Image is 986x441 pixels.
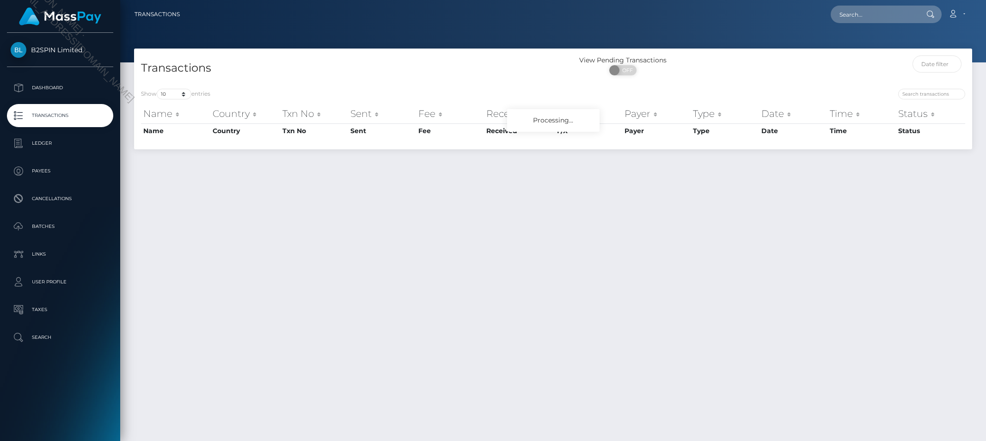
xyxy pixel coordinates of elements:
p: User Profile [11,275,110,289]
input: Search... [831,6,918,23]
th: Payer [622,123,691,138]
th: Time [827,123,896,138]
a: Ledger [7,132,113,155]
th: Payer [622,104,691,123]
th: Received [484,123,555,138]
th: Type [691,123,759,138]
p: Payees [11,164,110,178]
th: Txn No [280,104,348,123]
p: Dashboard [11,81,110,95]
div: View Pending Transactions [553,55,693,65]
a: Transactions [135,5,180,24]
h4: Transactions [141,60,546,76]
a: Links [7,243,113,266]
p: Search [11,331,110,344]
input: Search transactions [898,89,965,99]
th: Country [210,123,281,138]
a: Search [7,326,113,349]
a: Batches [7,215,113,238]
img: B2SPIN Limited [11,42,26,58]
input: Date filter [913,55,962,73]
th: Txn No [280,123,348,138]
p: Batches [11,220,110,233]
th: Fee [416,123,484,138]
p: Transactions [11,109,110,122]
a: Cancellations [7,187,113,210]
th: Sent [348,104,416,123]
span: B2SPIN Limited [7,46,113,54]
th: Date [759,104,827,123]
th: Time [827,104,896,123]
th: Type [691,104,759,123]
th: Name [141,123,210,138]
th: Name [141,104,210,123]
select: Showentries [157,89,191,99]
p: Links [11,247,110,261]
th: Fee [416,104,484,123]
a: Dashboard [7,76,113,99]
div: Processing... [507,109,600,132]
th: Status [896,104,965,123]
a: Taxes [7,298,113,321]
th: Sent [348,123,416,138]
p: Ledger [11,136,110,150]
p: Cancellations [11,192,110,206]
a: Payees [7,159,113,183]
a: Transactions [7,104,113,127]
th: Received [484,104,555,123]
th: Country [210,104,281,123]
p: Taxes [11,303,110,317]
span: OFF [614,65,637,75]
th: F/X [555,104,622,123]
a: User Profile [7,270,113,294]
th: Status [896,123,965,138]
img: MassPay Logo [19,7,101,25]
th: Date [759,123,827,138]
label: Show entries [141,89,210,99]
